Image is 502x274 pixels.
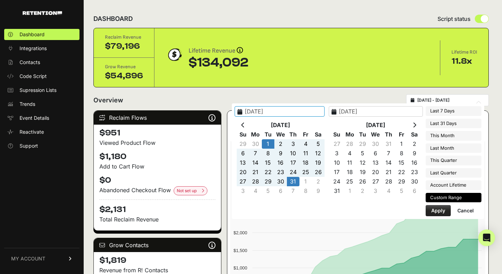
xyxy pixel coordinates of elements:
td: 5 [356,149,369,158]
h4: $1,819 [99,255,215,266]
li: Last 7 Days [426,106,481,116]
div: Grow Contacts [94,238,221,252]
td: 18 [299,158,312,167]
th: Fr [395,130,408,139]
th: Su [237,130,249,139]
td: 20 [369,167,382,177]
td: 12 [312,149,325,158]
td: 3 [287,139,299,149]
span: MY ACCOUNT [11,255,45,262]
td: 21 [382,167,395,177]
span: Code Script [20,73,47,80]
span: Integrations [20,45,47,52]
h2: Overview [93,95,123,105]
td: 29 [262,177,274,186]
span: Script status [438,15,471,23]
td: 1 [343,186,356,196]
td: 2 [312,177,325,186]
td: 31 [287,177,299,186]
span: Supression Lists [20,87,56,94]
td: 27 [330,139,343,149]
td: 16 [274,158,287,167]
td: 19 [356,167,369,177]
div: $134,092 [189,56,248,70]
td: 8 [262,149,274,158]
td: 4 [343,149,356,158]
a: Event Details [4,112,79,124]
h4: $1,180 [99,151,215,162]
td: 9 [408,149,421,158]
td: 14 [382,158,395,167]
div: Add to Cart Flow [99,162,215,171]
li: Last Month [426,143,481,153]
td: 25 [299,167,312,177]
button: Cancel [452,205,479,216]
td: 21 [249,167,262,177]
li: Last Quarter [426,168,481,178]
td: 28 [343,139,356,149]
li: Custom Range [426,193,481,203]
span: Trends [20,101,35,108]
div: Open Intercom Messenger [478,229,495,246]
a: Support [4,140,79,151]
a: Contacts [4,57,79,68]
text: $2,000 [234,230,247,235]
td: 6 [408,186,421,196]
td: 25 [343,177,356,186]
li: Account Lifetime [426,180,481,190]
td: 13 [237,158,249,167]
div: 11.8x [451,56,477,67]
span: Contacts [20,59,40,66]
img: Retention.com [23,11,62,15]
span: Dashboard [20,31,45,38]
td: 12 [356,158,369,167]
td: 6 [274,186,287,196]
a: Supression Lists [4,85,79,96]
td: 18 [343,167,356,177]
a: Reactivate [4,126,79,138]
div: $79,196 [105,41,143,52]
th: [DATE] [249,120,312,130]
td: 20 [237,167,249,177]
td: 4 [299,139,312,149]
td: 5 [395,186,408,196]
td: 11 [299,149,312,158]
td: 3 [330,149,343,158]
div: Abandoned Checkout Flow [99,186,215,195]
div: $54,896 [105,70,143,81]
h4: $2,131 [99,199,215,215]
td: 7 [249,149,262,158]
p: Total Reclaim Revenue [99,215,215,224]
td: 13 [369,158,382,167]
td: 4 [249,186,262,196]
th: We [369,130,382,139]
td: 8 [299,186,312,196]
td: 6 [237,149,249,158]
td: 29 [237,139,249,149]
th: Sa [312,130,325,139]
td: 7 [287,186,299,196]
a: Integrations [4,43,79,54]
div: Lifetime ROI [451,49,477,56]
th: Sa [408,130,421,139]
td: 3 [237,186,249,196]
h4: $0 [99,175,215,186]
a: Code Script [4,71,79,82]
li: This Month [426,131,481,141]
td: 6 [369,149,382,158]
td: 14 [249,158,262,167]
td: 22 [395,167,408,177]
td: 4 [382,186,395,196]
th: Tu [356,130,369,139]
div: Lifetime Revenue [189,46,248,56]
td: 1 [299,177,312,186]
td: 29 [356,139,369,149]
td: 31 [382,139,395,149]
td: 10 [287,149,299,158]
button: Apply [426,205,451,216]
th: Mo [249,130,262,139]
th: [DATE] [343,120,408,130]
th: Th [287,130,299,139]
td: 9 [312,186,325,196]
div: Reclaim Revenue [105,34,143,41]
